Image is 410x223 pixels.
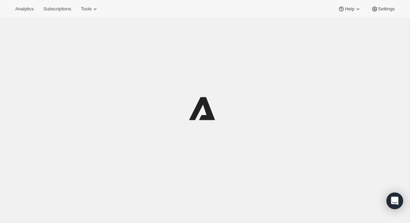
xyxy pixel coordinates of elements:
[378,6,395,12] span: Settings
[386,193,403,209] div: Open Intercom Messenger
[81,6,92,12] span: Tools
[367,4,399,14] button: Settings
[15,6,34,12] span: Analytics
[11,4,38,14] button: Analytics
[334,4,365,14] button: Help
[77,4,103,14] button: Tools
[39,4,75,14] button: Subscriptions
[345,6,354,12] span: Help
[43,6,71,12] span: Subscriptions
